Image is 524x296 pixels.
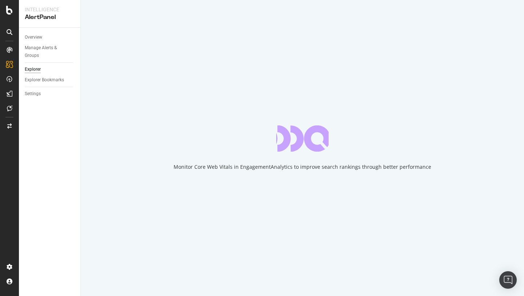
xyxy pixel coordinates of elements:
div: Settings [25,90,41,98]
div: Open Intercom Messenger [499,271,517,289]
div: Explorer Bookmarks [25,76,64,84]
a: Overview [25,34,75,41]
div: AlertPanel [25,13,75,22]
div: Explorer [25,66,41,73]
div: Overview [25,34,42,41]
div: Intelligence [25,6,75,13]
div: Monitor Core Web Vitals in EngagementAnalytics to improve search rankings through better performance [174,163,431,171]
a: Settings [25,90,75,98]
div: animation [276,125,329,152]
div: Manage Alerts & Groups [25,44,68,59]
a: Explorer Bookmarks [25,76,75,84]
a: Manage Alerts & Groups [25,44,75,59]
a: Explorer [25,66,75,73]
